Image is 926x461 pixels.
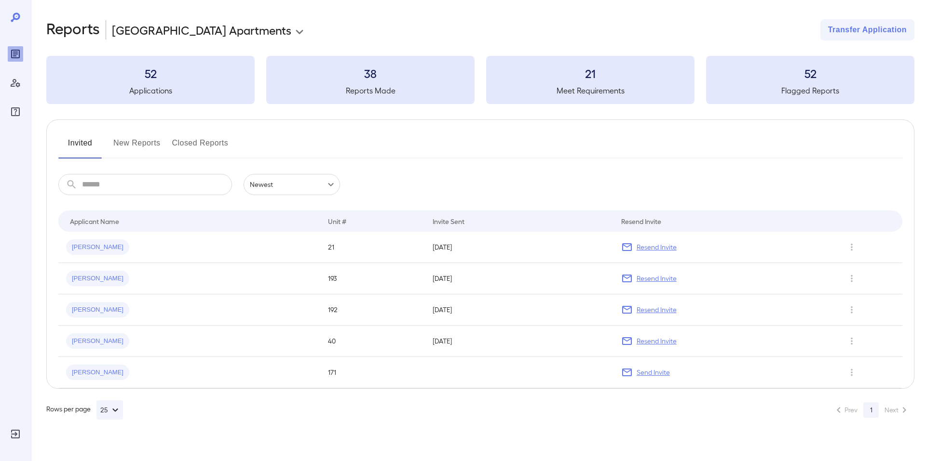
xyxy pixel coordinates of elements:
div: Applicant Name [70,215,119,227]
nav: pagination navigation [829,402,914,418]
span: [PERSON_NAME] [66,274,129,283]
h2: Reports [46,19,100,40]
button: Row Actions [844,239,859,255]
div: Newest [244,174,340,195]
div: Reports [8,46,23,62]
div: Invite Sent [433,215,464,227]
button: page 1 [863,402,879,418]
div: Resend Invite [621,215,661,227]
div: FAQ [8,104,23,119]
div: Rows per page [46,400,123,420]
td: 193 [320,263,425,294]
h5: Flagged Reports [706,85,914,96]
button: Invited [58,135,102,158]
td: 171 [320,357,425,388]
h3: 52 [706,66,914,81]
div: Log Out [8,426,23,442]
button: 25 [96,400,123,420]
td: 21 [320,232,425,263]
button: Row Actions [844,333,859,349]
button: Row Actions [844,365,859,380]
p: Resend Invite [637,242,677,252]
h5: Reports Made [266,85,475,96]
span: [PERSON_NAME] [66,243,129,252]
td: [DATE] [425,326,613,357]
p: Resend Invite [637,336,677,346]
span: [PERSON_NAME] [66,368,129,377]
h3: 38 [266,66,475,81]
p: Send Invite [637,368,670,377]
td: [DATE] [425,232,613,263]
p: Resend Invite [637,274,677,283]
button: New Reports [113,135,161,158]
button: Transfer Application [820,19,914,40]
summary: 52Applications38Reports Made21Meet Requirements52Flagged Reports [46,56,914,104]
p: [GEOGRAPHIC_DATA] Apartments [112,22,291,38]
td: 40 [320,326,425,357]
button: Row Actions [844,302,859,317]
div: Manage Users [8,75,23,91]
button: Row Actions [844,271,859,286]
span: [PERSON_NAME] [66,337,129,346]
td: [DATE] [425,294,613,326]
h5: Applications [46,85,255,96]
button: Closed Reports [172,135,229,158]
p: Resend Invite [637,305,677,315]
span: [PERSON_NAME] [66,305,129,315]
td: [DATE] [425,263,613,294]
h3: 21 [486,66,694,81]
td: 192 [320,294,425,326]
h3: 52 [46,66,255,81]
h5: Meet Requirements [486,85,694,96]
div: Unit # [328,215,346,227]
